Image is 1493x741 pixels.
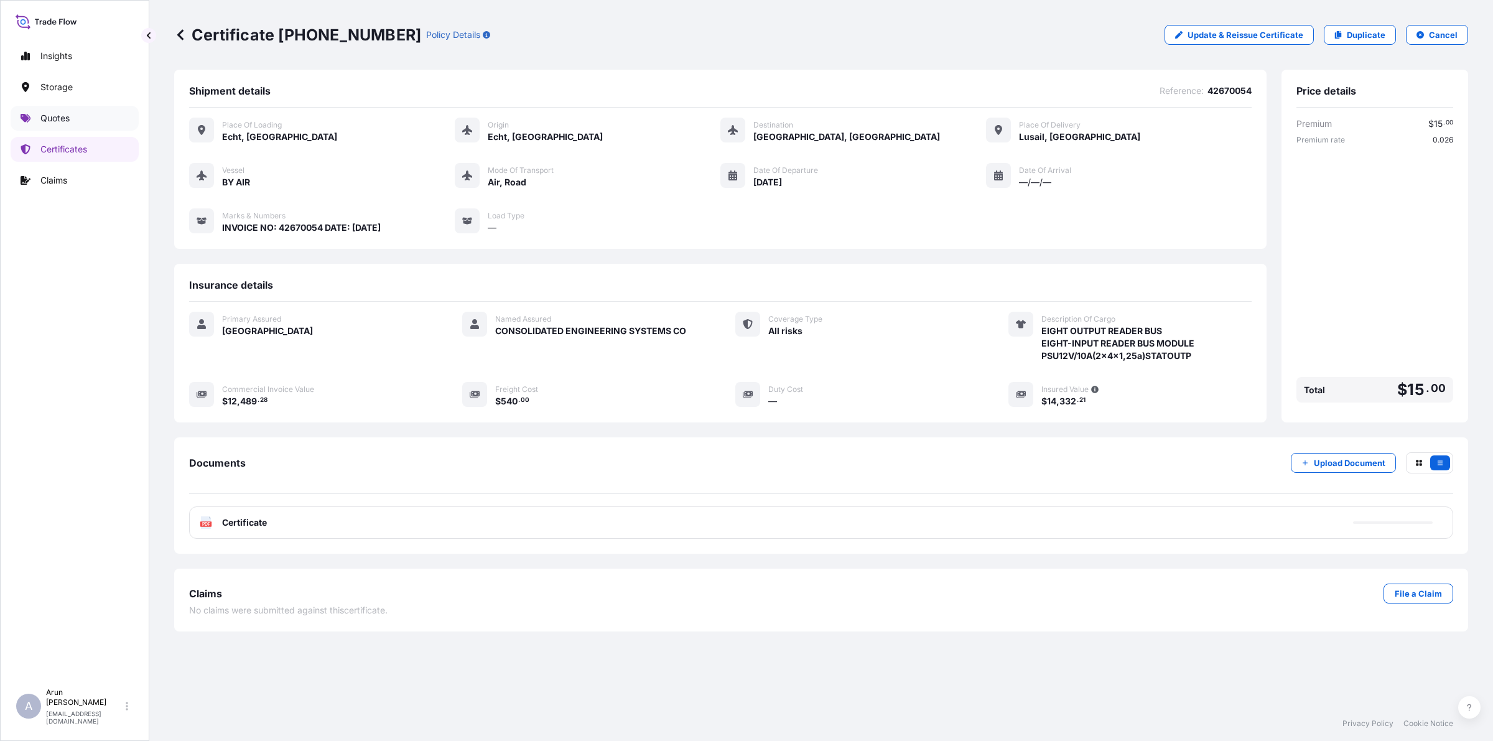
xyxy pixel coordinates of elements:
[46,687,123,707] p: Arun [PERSON_NAME]
[174,25,421,45] p: Certificate [PHONE_NUMBER]
[1407,382,1424,398] span: 15
[222,221,381,234] span: INVOICE NO: 42670054 DATE: [DATE]
[1019,120,1081,130] span: Place of Delivery
[222,325,313,337] span: [GEOGRAPHIC_DATA]
[228,397,237,406] span: 12
[426,29,480,41] p: Policy Details
[40,174,67,187] p: Claims
[222,516,267,529] span: Certificate
[1019,176,1051,189] span: —/—/—
[11,75,139,100] a: Storage
[40,81,73,93] p: Storage
[1403,719,1453,729] a: Cookie Notice
[1428,119,1434,128] span: $
[11,44,139,68] a: Insights
[1041,384,1089,394] span: Insured Value
[258,398,259,403] span: .
[1434,119,1443,128] span: 15
[202,522,210,526] text: PDF
[1041,325,1196,362] span: EIGHT OUTPUT READER BUS EIGHT-INPUT READER BUS MODULE PSU12V/10A(2x4x1,25a)STATOUTP
[1426,384,1430,392] span: .
[1406,25,1468,45] button: Cancel
[521,398,529,403] span: 00
[11,168,139,193] a: Claims
[40,50,72,62] p: Insights
[1324,25,1396,45] a: Duplicate
[1291,453,1396,473] button: Upload Document
[1397,382,1407,398] span: $
[222,397,228,406] span: $
[1384,584,1453,604] a: File a Claim
[260,398,267,403] span: 28
[1019,131,1140,143] span: Lusail, [GEOGRAPHIC_DATA]
[1079,398,1086,403] span: 21
[1041,397,1047,406] span: $
[1296,118,1332,130] span: Premium
[753,120,793,130] span: Destination
[495,325,686,337] span: CONSOLIDATED ENGINEERING SYSTEMS CO
[1342,719,1393,729] a: Privacy Policy
[46,710,123,725] p: [EMAIL_ADDRESS][DOMAIN_NAME]
[1207,85,1252,97] span: 42670054
[40,112,70,124] p: Quotes
[189,587,222,600] span: Claims
[501,397,518,406] span: 540
[189,279,273,291] span: Insurance details
[1304,384,1325,396] span: Total
[1188,29,1303,41] p: Update & Reissue Certificate
[1296,85,1356,97] span: Price details
[222,384,314,394] span: Commercial Invoice Value
[189,604,388,617] span: No claims were submitted against this certificate .
[768,325,802,337] span: All risks
[488,221,496,234] span: —
[495,314,551,324] span: Named Assured
[1314,457,1385,469] p: Upload Document
[495,397,501,406] span: $
[1429,29,1458,41] p: Cancel
[488,211,524,221] span: Load Type
[768,384,803,394] span: Duty Cost
[11,106,139,131] a: Quotes
[488,120,509,130] span: Origin
[753,165,818,175] span: Date of Departure
[768,395,777,408] span: —
[1059,397,1076,406] span: 332
[753,176,782,189] span: [DATE]
[222,176,250,189] span: BY AIR
[222,165,244,175] span: Vessel
[488,176,526,189] span: Air, Road
[488,165,554,175] span: Mode of Transport
[222,120,282,130] span: Place of Loading
[189,457,246,469] span: Documents
[189,85,271,97] span: Shipment details
[1041,314,1115,324] span: Description Of Cargo
[518,398,520,403] span: .
[1047,397,1056,406] span: 14
[222,314,281,324] span: Primary Assured
[237,397,240,406] span: ,
[40,143,87,156] p: Certificates
[495,384,538,394] span: Freight Cost
[222,211,286,221] span: Marks & Numbers
[222,131,337,143] span: Echt, [GEOGRAPHIC_DATA]
[1077,398,1079,403] span: .
[1433,135,1453,145] span: 0.026
[1056,397,1059,406] span: ,
[1395,587,1442,600] p: File a Claim
[1019,165,1071,175] span: Date of Arrival
[488,131,603,143] span: Echt, [GEOGRAPHIC_DATA]
[1431,384,1446,392] span: 00
[1446,121,1453,125] span: 00
[25,700,32,712] span: A
[1347,29,1385,41] p: Duplicate
[1165,25,1314,45] a: Update & Reissue Certificate
[1443,121,1445,125] span: .
[1160,85,1204,97] span: Reference :
[753,131,940,143] span: [GEOGRAPHIC_DATA], [GEOGRAPHIC_DATA]
[768,314,822,324] span: Coverage Type
[1296,135,1345,145] span: Premium rate
[11,137,139,162] a: Certificates
[240,397,257,406] span: 489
